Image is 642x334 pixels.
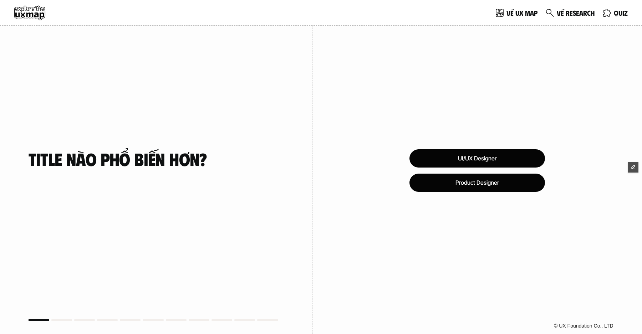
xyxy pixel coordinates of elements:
span: h [591,9,595,17]
span: q [614,9,618,17]
a: © UX Foundation Co., LTD [552,323,613,329]
span: u [618,9,622,17]
span: z [624,9,628,17]
span: m [525,9,530,17]
span: s [573,9,576,17]
span: a [530,9,534,17]
span: x [519,9,523,17]
span: e [576,9,579,17]
button: Edit Framer Content [628,162,638,173]
a: quiz [603,6,628,20]
h4: Title nào phổ biến hơn? [29,149,284,169]
span: c [587,9,591,17]
a: Vềuxmap [496,6,537,20]
a: vềresearch [546,6,595,20]
div: UI/UX Designer [409,149,545,168]
span: ề [561,9,564,17]
span: ề [510,9,514,17]
span: a [579,9,583,17]
span: v [557,9,561,17]
span: i [622,9,624,17]
span: r [583,9,587,17]
span: e [570,9,573,17]
div: Product Designer [409,174,545,192]
span: p [534,9,537,17]
span: u [515,9,519,17]
span: r [566,9,570,17]
span: V [506,9,510,17]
